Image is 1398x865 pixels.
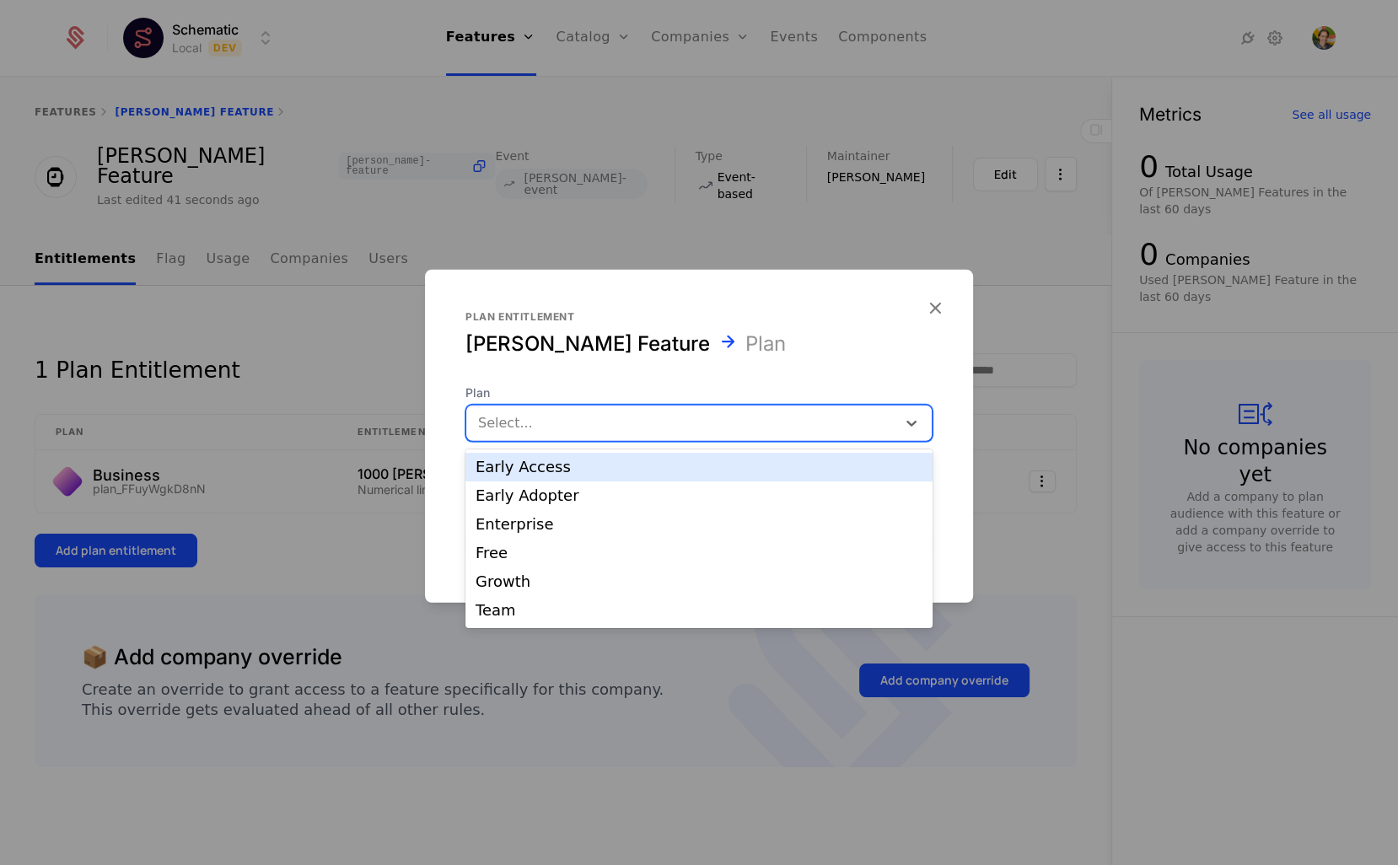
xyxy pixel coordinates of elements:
[476,517,922,532] div: Enterprise
[476,488,922,503] div: Early Adopter
[465,384,933,401] span: Plan
[465,330,710,357] div: Florence Feature
[476,603,922,618] div: Team
[745,330,786,357] div: Plan
[476,545,922,561] div: Free
[465,310,933,324] div: Plan entitlement
[476,459,922,475] div: Early Access
[476,574,922,589] div: Growth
